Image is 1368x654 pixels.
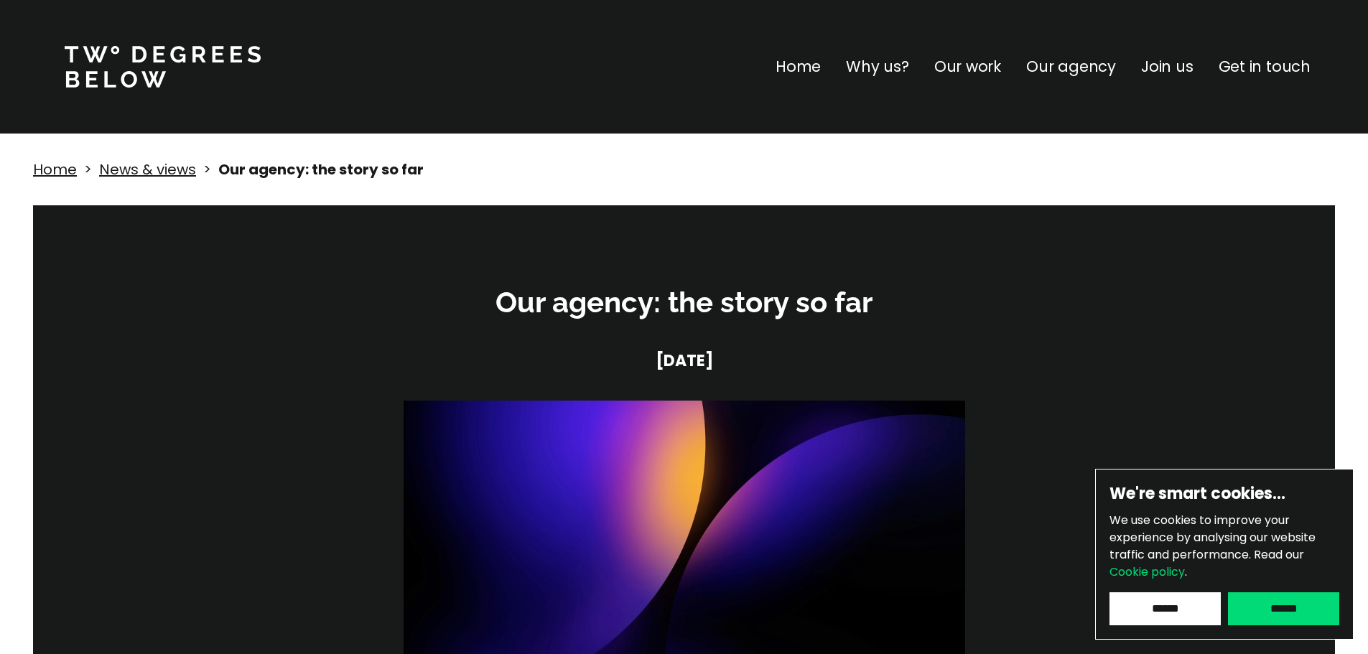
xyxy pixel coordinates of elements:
a: Our agency [1026,55,1116,78]
p: We use cookies to improve your experience by analysing our website traffic and performance. [1109,512,1339,581]
a: Home [33,159,77,179]
a: Cookie policy [1109,564,1185,580]
h4: [DATE] [469,350,900,372]
p: > [203,159,211,180]
h3: Our agency: the story so far [469,283,900,322]
a: Join us [1141,55,1193,78]
a: News & views [99,159,196,179]
h6: We're smart cookies… [1109,483,1339,505]
a: Home [776,55,821,78]
a: Why us? [846,55,909,78]
strong: Our agency: the story so far [218,159,424,179]
a: Get in touch [1219,55,1311,78]
p: > [84,159,92,180]
span: Read our . [1109,546,1304,580]
a: Our work [934,55,1001,78]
